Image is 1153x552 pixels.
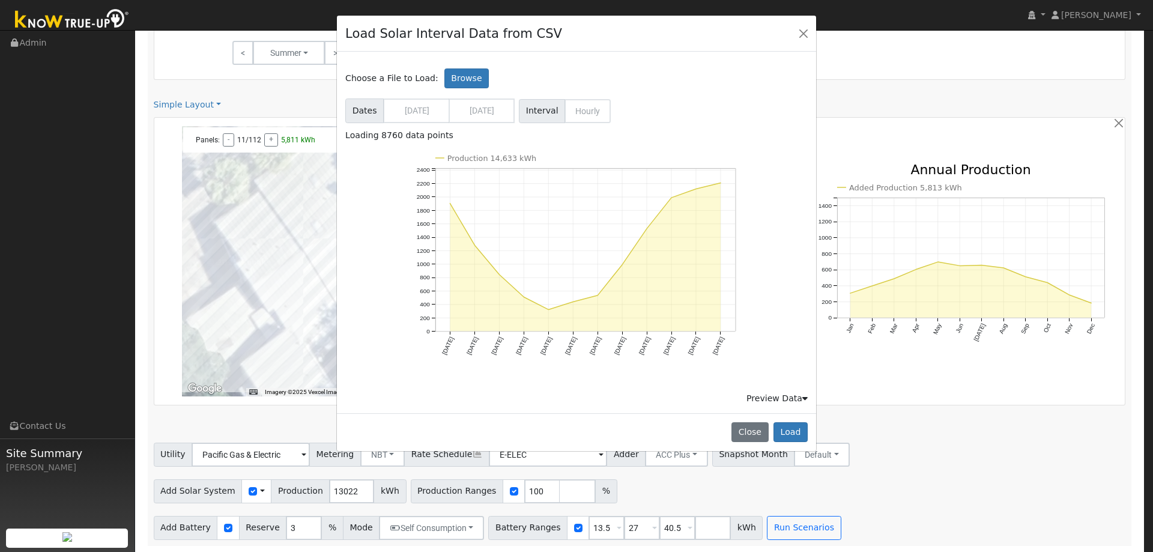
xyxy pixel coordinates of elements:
[447,201,452,205] circle: onclick=""
[465,336,479,356] text: [DATE]
[472,243,477,247] circle: onclick=""
[416,261,430,267] text: 1000
[490,336,504,356] text: [DATE]
[416,180,430,186] text: 2200
[416,247,430,254] text: 1200
[420,288,430,294] text: 600
[539,336,553,356] text: [DATE]
[416,234,430,240] text: 1400
[416,166,430,173] text: 2400
[589,336,602,356] text: [DATE]
[564,336,578,356] text: [DATE]
[426,328,430,335] text: 0
[447,154,537,163] text: Production 14,633 kWh
[773,422,808,443] button: Load
[746,392,808,405] div: Preview Data
[345,72,438,85] span: Choose a File to Load:
[420,274,430,281] text: 800
[345,129,808,142] div: Loading 8760 data points
[620,262,625,267] circle: onclick=""
[519,99,565,123] span: Interval
[645,226,650,231] circle: onclick=""
[416,193,430,200] text: 2000
[731,422,768,443] button: Close
[795,25,812,41] button: Close
[662,336,676,356] text: [DATE]
[687,336,701,356] text: [DATE]
[546,308,551,312] circle: onclick=""
[416,207,430,213] text: 1800
[420,301,430,308] text: 400
[345,99,384,123] span: Dates
[521,295,526,300] circle: onclick=""
[638,336,652,356] text: [DATE]
[613,336,627,356] text: [DATE]
[570,300,575,305] circle: onclick=""
[420,315,430,321] text: 200
[416,220,430,227] text: 1600
[515,336,528,356] text: [DATE]
[719,180,724,185] circle: onclick=""
[345,24,562,43] h4: Load Solar Interval Data from CSV
[444,68,489,89] label: Browse
[596,293,601,298] circle: onclick=""
[694,186,699,191] circle: onclick=""
[670,195,674,200] circle: onclick=""
[712,336,726,356] text: [DATE]
[497,272,501,277] circle: onclick=""
[441,336,455,356] text: [DATE]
